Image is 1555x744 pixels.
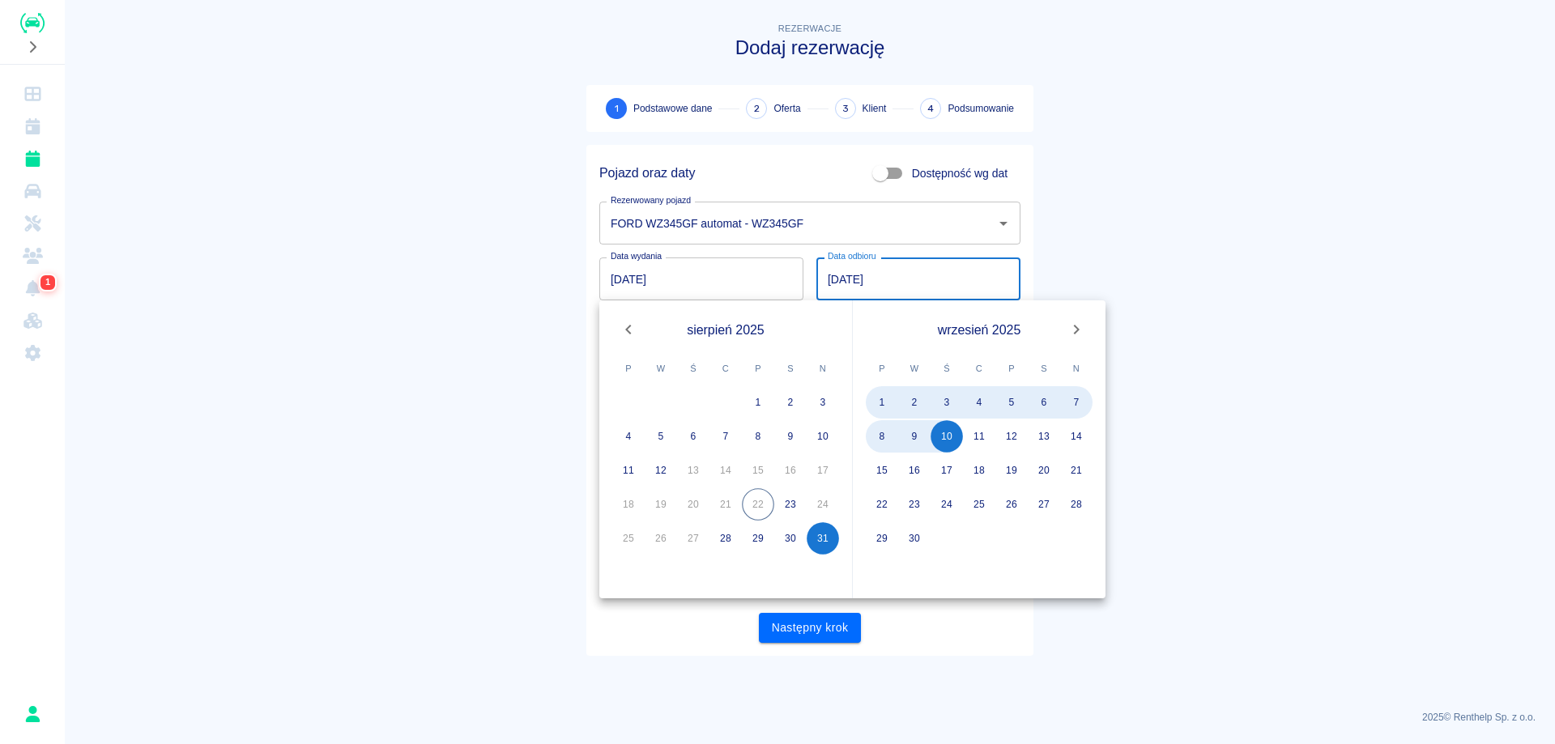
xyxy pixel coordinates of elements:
[612,313,645,346] button: Previous month
[927,100,934,117] span: 4
[742,522,774,555] button: 29
[863,101,887,116] span: Klient
[1060,313,1093,346] button: Next month
[963,488,995,521] button: 25
[633,101,712,116] span: Podstawowe dane
[931,454,963,487] button: 17
[42,274,54,291] span: 1
[912,165,1008,182] span: Dostępność wg dat
[754,100,760,117] span: 2
[995,386,1028,419] button: 5
[867,352,897,385] span: poniedziałek
[599,165,695,181] h5: Pojazd oraz daty
[773,101,800,116] span: Oferta
[900,352,929,385] span: wtorek
[776,352,805,385] span: sobota
[599,257,803,300] input: DD.MM.YYYY
[1062,352,1091,385] span: niedziela
[963,454,995,487] button: 18
[995,454,1028,487] button: 19
[807,522,839,555] button: 31
[931,420,963,453] button: 10
[1060,386,1093,419] button: 7
[84,710,1536,725] p: 2025 © Renthelp Sp. z o.o.
[778,23,841,33] span: Rezerwacje
[866,386,898,419] button: 1
[932,352,961,385] span: środa
[759,613,862,643] button: Następny krok
[677,420,709,453] button: 6
[742,386,774,419] button: 1
[808,352,837,385] span: niedziela
[965,352,994,385] span: czwartek
[898,454,931,487] button: 16
[866,522,898,555] button: 29
[1060,420,1093,453] button: 14
[611,194,691,206] label: Rezerwowany pojazd
[20,13,45,33] img: Renthelp
[6,272,58,304] a: Powiadomienia
[931,386,963,419] button: 3
[774,386,807,419] button: 2
[15,697,49,731] button: Sebastian Szczęśniak
[6,142,58,175] a: Rezerwacje
[687,320,764,340] span: sierpień 2025
[866,454,898,487] button: 15
[6,240,58,272] a: Klienci
[938,320,1021,340] span: wrzesień 2025
[774,488,807,521] button: 23
[807,386,839,419] button: 3
[612,454,645,487] button: 11
[995,420,1028,453] button: 12
[1028,386,1060,419] button: 6
[995,488,1028,521] button: 26
[645,420,677,453] button: 5
[742,420,774,453] button: 8
[6,110,58,142] a: Kalendarz
[1028,454,1060,487] button: 20
[611,250,662,262] label: Data wydania
[6,78,58,110] a: Dashboard
[898,420,931,453] button: 9
[6,175,58,207] a: Flota
[866,420,898,453] button: 8
[828,250,876,262] label: Data odbioru
[1060,454,1093,487] button: 21
[612,420,645,453] button: 4
[807,420,839,453] button: 10
[774,420,807,453] button: 9
[711,352,740,385] span: czwartek
[6,207,58,240] a: Serwisy
[866,488,898,521] button: 22
[615,100,619,117] span: 1
[963,420,995,453] button: 11
[679,352,708,385] span: środa
[774,522,807,555] button: 30
[586,36,1033,59] h3: Dodaj rezerwację
[1060,488,1093,521] button: 28
[645,454,677,487] button: 12
[931,488,963,521] button: 24
[614,352,643,385] span: poniedziałek
[1029,352,1059,385] span: sobota
[646,352,675,385] span: wtorek
[816,257,1020,300] input: DD.MM.YYYY
[709,522,742,555] button: 28
[6,304,58,337] a: Widget WWW
[20,36,45,57] button: Rozwiń nawigację
[898,488,931,521] button: 23
[997,352,1026,385] span: piątek
[898,522,931,555] button: 30
[948,101,1014,116] span: Podsumowanie
[709,420,742,453] button: 7
[6,337,58,369] a: Ustawienia
[1028,420,1060,453] button: 13
[898,386,931,419] button: 2
[1028,488,1060,521] button: 27
[992,212,1015,235] button: Otwórz
[963,386,995,419] button: 4
[743,352,773,385] span: piątek
[842,100,849,117] span: 3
